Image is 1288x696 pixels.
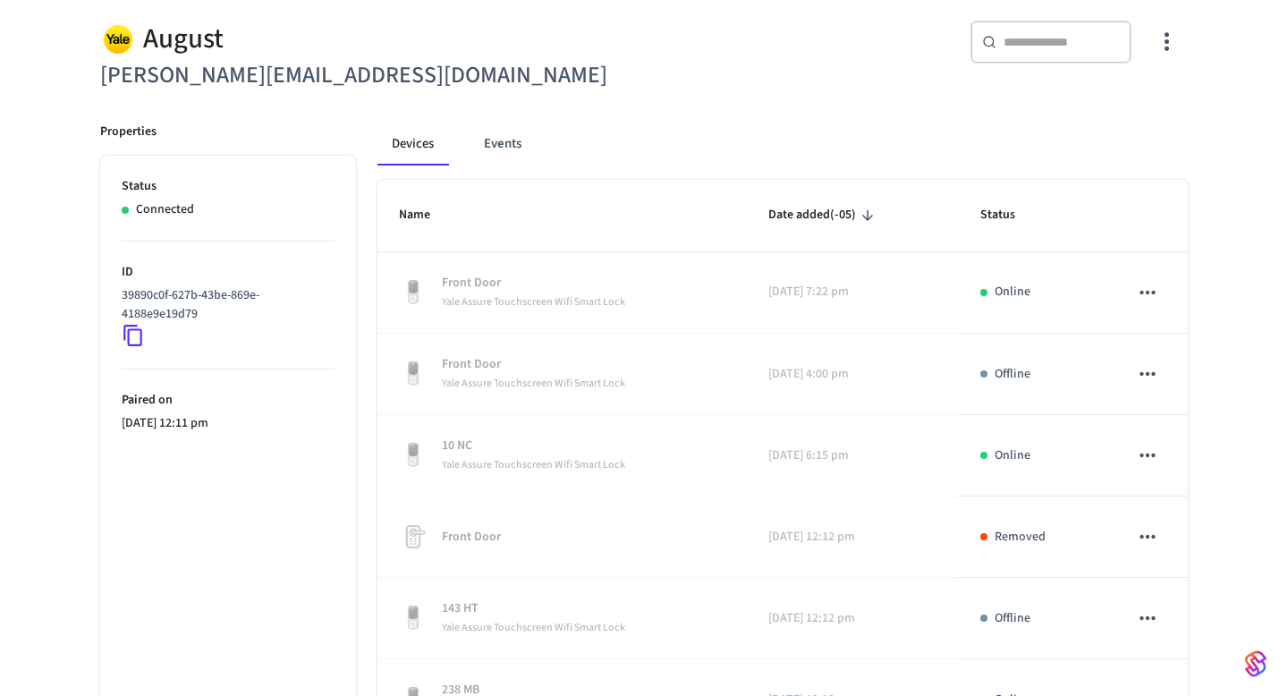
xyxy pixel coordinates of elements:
[768,528,936,547] p: [DATE] 12:12 pm
[399,360,428,388] img: Yale Assure Touchscreen Wifi Smart Lock, Satin Nickel, Front
[442,457,625,472] span: Yale Assure Touchscreen Wifi Smart Lock
[1245,649,1267,678] img: SeamLogoGradient.69752ec5.svg
[768,365,936,384] p: [DATE] 4:00 pm
[995,609,1030,628] p: Offline
[995,365,1030,384] p: Offline
[122,263,335,282] p: ID
[442,620,625,635] span: Yale Assure Touchscreen Wifi Smart Lock
[442,376,625,391] span: Yale Assure Touchscreen Wifi Smart Lock
[100,123,157,141] p: Properties
[399,441,428,470] img: Yale Assure Touchscreen Wifi Smart Lock, Satin Nickel, Front
[100,57,633,94] h6: [PERSON_NAME][EMAIL_ADDRESS][DOMAIN_NAME]
[442,437,625,455] p: 10 NC
[122,177,335,196] p: Status
[136,200,194,219] p: Connected
[100,21,136,57] img: Yale Logo, Square
[442,274,625,293] p: Front Door
[442,294,625,310] span: Yale Assure Touchscreen Wifi Smart Lock
[442,528,501,547] p: Front Door
[399,604,428,632] img: Yale Assure Touchscreen Wifi Smart Lock, Satin Nickel, Front
[399,201,453,229] span: Name
[122,391,335,410] p: Paired on
[122,414,335,433] p: [DATE] 12:11 pm
[995,528,1046,547] p: Removed
[377,123,1188,166] div: connected account tabs
[399,278,428,307] img: Yale Assure Touchscreen Wifi Smart Lock, Satin Nickel, Front
[470,123,536,166] button: Events
[377,123,448,166] button: Devices
[768,283,936,301] p: [DATE] 7:22 pm
[442,599,625,618] p: 143 HT
[768,609,936,628] p: [DATE] 12:12 pm
[100,21,633,57] div: August
[995,283,1030,301] p: Online
[122,286,327,324] p: 39890c0f-627b-43be-869e-4188e9e19d79
[442,355,625,374] p: Front Door
[768,446,936,465] p: [DATE] 6:15 pm
[768,201,879,229] span: Date added(-05)
[995,446,1030,465] p: Online
[980,201,1038,229] span: Status
[399,522,428,551] img: Placeholder Lock Image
